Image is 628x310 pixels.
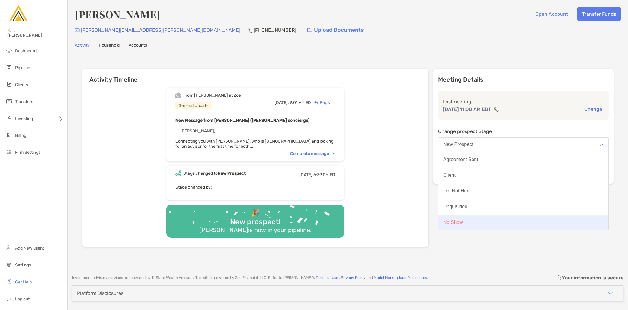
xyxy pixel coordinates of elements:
[438,215,608,230] button: No Show
[341,276,366,280] a: Privacy Policy
[15,82,28,87] span: Clients
[218,171,246,176] b: New Prospect
[75,7,160,21] h4: [PERSON_NAME]
[5,148,13,156] img: firm-settings icon
[15,263,31,268] span: Settings
[5,115,13,122] img: investing icon
[175,183,335,191] p: Stage changed by:
[311,99,331,106] div: Reply
[582,106,604,112] button: Change
[15,246,44,251] span: Add New Client
[5,47,13,54] img: dashboard icon
[5,295,13,302] img: logout icon
[15,150,40,155] span: Firm Settings
[175,118,309,123] b: New Message from [PERSON_NAME] ([PERSON_NAME] concierge)
[75,28,80,32] img: Email Icon
[7,33,64,38] span: [PERSON_NAME]!
[314,101,319,105] img: Reply icon
[607,289,614,297] img: icon arrow
[175,92,181,98] img: Event icon
[248,28,252,33] img: Phone Icon
[5,261,13,268] img: settings icon
[443,105,491,113] p: [DATE] 11:00 AM EDT
[82,69,428,83] h6: Activity Timeline
[438,76,609,83] p: Meeting Details
[374,276,427,280] a: Model Marketplace Disclosures
[332,153,335,154] img: Chevron icon
[5,131,13,139] img: billing icon
[81,26,240,34] p: [PERSON_NAME][EMAIL_ADDRESS][PERSON_NAME][DOMAIN_NAME]
[15,279,32,285] span: Get Help
[183,93,241,98] div: From [PERSON_NAME] at Zoe
[75,43,90,49] a: Activity
[577,7,621,21] button: Transfer Funds
[438,183,608,199] button: Did Not Hire
[15,48,37,53] span: Dashboard
[290,100,311,105] span: 9:01 AM ED
[254,26,296,34] p: [PHONE_NUMBER]
[600,144,604,146] img: Open dropdown arrow
[15,65,30,70] span: Pipeline
[15,116,33,121] span: Investing
[443,98,604,105] p: Last meeting
[313,172,335,177] span: 6:39 PM ED
[15,296,30,302] span: Log out
[166,205,344,233] img: Confetti
[248,209,262,218] div: 🎉
[72,276,428,280] p: Investment advisory services are provided by TriState Wealth Advisors . This site is powered by Z...
[438,152,608,167] button: Agreement Sent
[15,133,26,138] span: Billing
[303,24,368,37] a: Upload Documents
[438,167,608,183] button: Client
[530,7,572,21] button: Open Account
[15,99,33,104] span: Transfers
[290,151,335,156] div: Complete message
[443,204,467,209] div: Unqualified
[443,142,473,147] div: New Prospect
[562,275,623,281] p: Your information is secure
[5,81,13,88] img: clients icon
[438,199,608,215] button: Unqualified
[228,218,283,226] div: New prospect!
[438,137,609,151] button: New Prospect
[494,107,499,112] img: communication type
[175,128,333,149] span: Hi [PERSON_NAME], Connecting you with [PERSON_NAME], who is [DEMOGRAPHIC_DATA] and looking for an...
[443,188,469,194] div: Did Not Hire
[299,172,312,177] span: [DATE]
[307,28,312,32] img: button icon
[438,128,609,135] p: Change prospect Stage
[5,278,13,285] img: get-help icon
[197,226,314,234] div: [PERSON_NAME] is now in your pipeline.
[175,170,181,176] img: Event icon
[77,290,123,296] div: Platform Disclosures
[7,2,29,24] img: Zoe Logo
[99,43,120,49] a: Household
[443,220,463,225] div: No Show
[175,102,212,109] div: General Update
[316,276,338,280] a: Terms of Use
[5,244,13,251] img: add_new_client icon
[274,100,289,105] span: [DATE],
[5,98,13,105] img: transfers icon
[443,173,456,178] div: Client
[5,64,13,71] img: pipeline icon
[183,171,246,176] div: Stage changed to
[129,43,147,49] a: Accounts
[443,157,478,162] div: Agreement Sent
